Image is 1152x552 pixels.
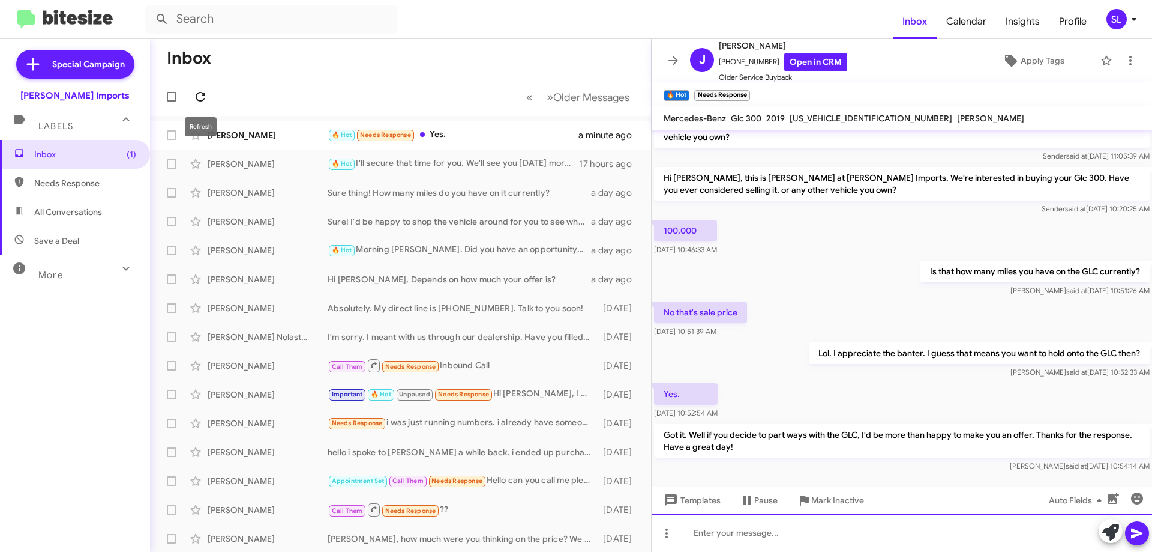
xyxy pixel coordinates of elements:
[127,148,136,160] span: (1)
[208,216,328,228] div: [PERSON_NAME]
[332,246,352,254] span: 🔥 Hot
[328,216,591,228] div: Sure! I'd be happy to shop the vehicle around for you to see what kind of offers we might be able...
[328,533,597,545] div: [PERSON_NAME], how much were you thinking on the price? We use Market-Based pricing for like equi...
[597,417,641,429] div: [DATE]
[784,53,847,71] a: Open in CRM
[16,50,134,79] a: Special Campaign
[145,5,397,34] input: Search
[34,177,136,189] span: Needs Response
[664,113,726,124] span: Mercedes-Benz
[1066,461,1087,470] span: said at
[597,331,641,343] div: [DATE]
[591,273,641,285] div: a day ago
[654,220,717,241] p: 100,000
[1066,368,1087,377] span: said at
[597,504,641,516] div: [DATE]
[719,71,847,83] span: Older Service Buyback
[208,273,328,285] div: [PERSON_NAME]
[654,167,1150,201] p: Hi [PERSON_NAME], this is [PERSON_NAME] at [PERSON_NAME] Imports. We're interested in buying your...
[399,390,430,398] span: Unpaused
[654,424,1150,458] p: Got it. Well if you decide to part ways with the GLC, I'd be more than happy to make you an offer...
[719,38,847,53] span: [PERSON_NAME]
[208,331,328,343] div: [PERSON_NAME] Nolastname120711837
[597,302,641,314] div: [DATE]
[185,117,217,136] div: Refresh
[328,157,579,171] div: I'll secure that time for you. We'll see you [DATE] morning! Thank you.
[328,416,597,430] div: i was just running numbers. i already have someone i work with. thank you!
[654,408,718,417] span: [DATE] 10:52:54 AM
[438,390,489,398] span: Needs Response
[328,446,597,458] div: hello i spoke to [PERSON_NAME] a while back. i ended up purchasing a white one out of [GEOGRAPHIC...
[1106,9,1127,29] div: SL
[526,89,533,105] span: «
[371,390,391,398] span: 🔥 Hot
[1066,286,1087,295] span: said at
[809,342,1150,364] p: Lol. I appreciate the banter. I guess that means you want to hold onto the GLC then?
[328,302,597,314] div: Absolutely. My direct line is [PHONE_NUMBER]. Talk to you soon!
[1042,204,1150,213] span: Sender [DATE] 10:20:25 AM
[597,533,641,545] div: [DATE]
[957,113,1024,124] span: [PERSON_NAME]
[328,474,597,488] div: Hello can you call me please?
[328,187,591,199] div: Sure thing! How many miles do you have on it currently?
[591,244,641,256] div: a day ago
[591,187,641,199] div: a day ago
[652,490,730,511] button: Templates
[790,113,952,124] span: [US_VEHICLE_IDENTIFICATION_NUMBER]
[328,502,597,517] div: ??
[996,4,1049,39] a: Insights
[597,360,641,372] div: [DATE]
[392,477,424,485] span: Call Them
[1010,461,1150,470] span: [PERSON_NAME] [DATE] 10:54:14 AM
[208,129,328,141] div: [PERSON_NAME]
[208,389,328,401] div: [PERSON_NAME]
[332,419,383,427] span: Needs Response
[1010,368,1150,377] span: [PERSON_NAME] [DATE] 10:52:33 AM
[332,507,363,515] span: Call Them
[539,85,637,109] button: Next
[385,363,436,371] span: Needs Response
[38,270,63,281] span: More
[328,387,597,401] div: Hi [PERSON_NAME], I hope that you are doing well. I received a job offer in the [GEOGRAPHIC_DATA]...
[1049,4,1096,39] a: Profile
[719,53,847,71] span: [PHONE_NUMBER]
[519,85,540,109] button: Previous
[431,477,482,485] span: Needs Response
[971,50,1094,71] button: Apply Tags
[208,446,328,458] div: [PERSON_NAME]
[208,360,328,372] div: [PERSON_NAME]
[661,490,721,511] span: Templates
[1021,50,1064,71] span: Apply Tags
[208,158,328,170] div: [PERSON_NAME]
[766,113,785,124] span: 2019
[332,363,363,371] span: Call Them
[20,89,130,102] div: [PERSON_NAME] Imports
[597,475,641,487] div: [DATE]
[937,4,996,39] a: Calendar
[208,417,328,429] div: [PERSON_NAME]
[328,331,597,343] div: I'm sorry. I meant with us through our dealership. Have you filled one out either physically with...
[332,131,352,139] span: 🔥 Hot
[208,187,328,199] div: [PERSON_NAME]
[754,490,778,511] span: Pause
[664,90,689,101] small: 🔥 Hot
[654,383,718,405] p: Yes.
[332,477,385,485] span: Appointment Set
[547,89,553,105] span: »
[328,128,578,142] div: Yes.
[208,244,328,256] div: [PERSON_NAME]
[920,261,1150,282] p: Is that how many miles you have on the GLC currently?
[520,85,637,109] nav: Page navigation example
[578,129,641,141] div: a minute ago
[1039,490,1116,511] button: Auto Fields
[1010,286,1150,295] span: [PERSON_NAME] [DATE] 10:51:26 AM
[893,4,937,39] a: Inbox
[553,91,629,104] span: Older Messages
[34,235,79,247] span: Save a Deal
[328,243,591,257] div: Morning [PERSON_NAME]. Did you have an opportunity to review the options? Let me know if you have...
[208,302,328,314] div: [PERSON_NAME]
[1065,204,1086,213] span: said at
